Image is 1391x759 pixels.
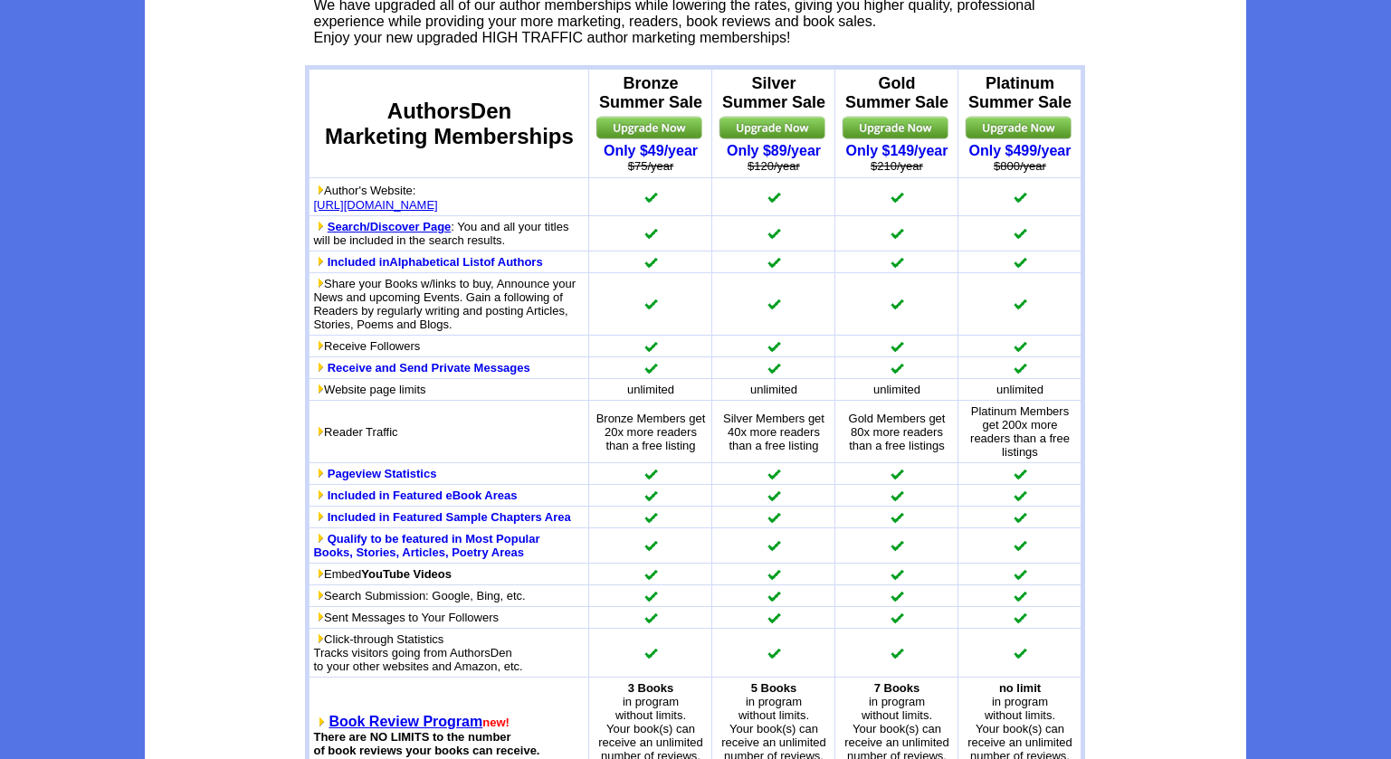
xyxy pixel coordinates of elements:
img: checkmark.gif [643,362,658,375]
b: Alphabetical List [389,255,483,269]
img: checkmark.gif [890,191,904,204]
img: more_btn2.gif [317,222,324,231]
img: more_btn2.gif [317,257,324,266]
img: upgrade.jpg [594,112,707,143]
img: checkmark.gif [767,612,781,624]
font: Silver Members get 40x more readers than a free listing [723,412,824,452]
a: Included in Featured Sample Chapters Area [328,510,571,524]
img: upgrade.jpg [963,112,1076,143]
img: checkmark.gif [1013,568,1027,581]
img: checkmark.gif [767,590,781,602]
img: checkmark.gif [1013,191,1027,204]
img: checkmark.gif [767,256,781,269]
img: checkmark.gif [767,227,781,240]
img: more_btn2.gif [317,384,324,394]
img: checkmark.gif [767,568,781,581]
b: Silver Summer Sale [722,74,825,111]
img: checkmark.gif [643,647,658,659]
img: checkmark.gif [890,256,904,269]
img: checkmark.gif [767,362,781,375]
a: Included in Featured eBook Areas [328,489,518,502]
a: Only $149/year [846,143,948,158]
img: checkmark.gif [890,468,904,480]
img: more_btn2.gif [317,427,324,436]
img: checkmark.gif [890,489,904,502]
font: Click-through Statistics Tracks visitors going from AuthorsDen to your other websites and Amazon,... [313,632,522,673]
img: more_btn2.gif [318,717,325,726]
img: checkmark.gif [1013,539,1027,552]
img: checkmark.gif [643,256,658,269]
a: Pageview Statistics [328,467,437,480]
a: [URL][DOMAIN_NAME] [313,198,437,212]
img: more_btn2.gif [317,363,324,372]
img: more_btn2.gif [317,612,324,621]
a: Only $89/year [727,143,821,158]
img: checkmark.gif [643,340,658,353]
img: checkmark.gif [643,468,658,480]
a: Search/Discover Page [328,220,452,233]
img: checkmark.gif [890,227,904,240]
a: Book Review Program [329,714,482,729]
img: more_btn2.gif [317,490,324,499]
a: Receive and Send Private Messages [328,361,530,375]
img: checkmark.gif [890,539,904,552]
a: Qualify to be featured in Most PopularBooks, Stories, Articles, Poetry Areas [313,532,539,559]
img: checkmark.gif [1013,227,1027,240]
img: checkmark.gif [643,590,658,602]
img: checkmark.gif [1013,468,1027,480]
b: YouTube Videos [361,567,452,581]
img: more_btn2.gif [317,591,324,600]
img: checkmark.gif [767,468,781,480]
a: Only $499/year [969,143,1072,158]
img: checkmark.gif [767,539,781,552]
strike: $120/year [748,159,800,173]
img: checkmark.gif [890,568,904,581]
font: There are NO LIMITS to the number of book reviews your books can receive. [313,730,539,757]
font: new! [482,716,510,729]
b: Platinum Summer Sale [968,74,1072,111]
font: Reader Traffic [313,425,397,439]
a: Only $49/year [604,143,698,158]
img: checkmark.gif [890,298,904,310]
img: checkmark.gif [1013,489,1027,502]
img: checkmark.gif [643,612,658,624]
img: more_btn2.gif [317,534,324,543]
img: checkmark.gif [1013,362,1027,375]
strike: $75/year [628,159,674,173]
img: more_btn2.gif [317,512,324,521]
font: Bronze Members get 20x more readers than a free listing [596,412,706,452]
b: 3 Books [628,681,674,695]
img: checkmark.gif [1013,340,1027,353]
img: checkmark.gif [890,340,904,353]
img: checkmark.gif [643,489,658,502]
a: Included inAlphabetical Listof Authors [328,255,543,269]
strike: $210/year [871,159,923,173]
img: more_btn2.gif [317,279,324,288]
font: Search Submission: Google, Bing, etc. [313,589,525,602]
font: Share your Books w/links to buy, Announce your News and upcoming Events. Gain a following of Read... [313,277,576,331]
img: more_btn2.gif [317,569,324,578]
b: no limit [999,681,1041,695]
img: checkmark.gif [890,362,904,375]
img: more_btn2.gif [317,634,324,643]
img: checkmark.gif [1013,612,1027,624]
img: checkmark.gif [890,612,904,624]
font: Website page limits [313,383,425,396]
img: checkmark.gif [643,191,658,204]
img: checkmark.gif [1013,590,1027,602]
font: unlimited [750,383,797,396]
img: checkmark.gif [890,590,904,602]
img: checkmark.gif [767,340,781,353]
img: more_btn2.gif [317,341,324,350]
img: checkmark.gif [767,191,781,204]
img: checkmark.gif [643,298,658,310]
img: checkmark.gif [1013,256,1027,269]
img: checkmark.gif [643,227,658,240]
